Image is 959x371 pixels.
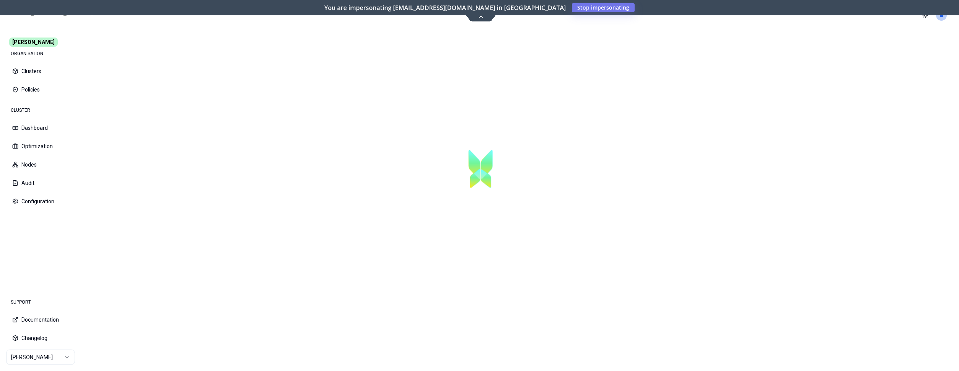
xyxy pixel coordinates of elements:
button: Dashboard [6,119,86,136]
div: CLUSTER [6,103,86,118]
button: Policies [6,81,86,98]
div: ORGANISATION [6,46,86,61]
button: Optimization [6,138,86,155]
button: Changelog [6,330,86,346]
button: Nodes [6,156,86,173]
button: Configuration [6,193,86,210]
span: [PERSON_NAME] [9,38,58,47]
button: Audit [6,175,86,191]
div: SUPPORT [6,294,86,310]
button: Clusters [6,63,86,80]
button: Documentation [6,311,86,328]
